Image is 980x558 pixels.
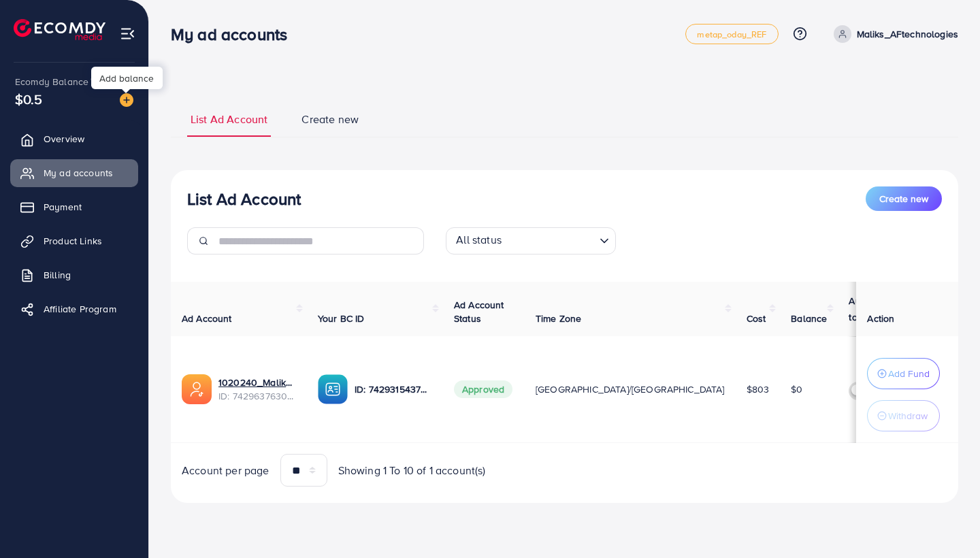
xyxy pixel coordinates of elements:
[218,389,296,403] span: ID: 7429637630872010753
[301,112,359,127] span: Create new
[14,19,105,40] img: logo
[10,227,138,255] a: Product Links
[685,24,778,44] a: metap_oday_REF
[318,374,348,404] img: ic-ba-acc.ded83a64.svg
[857,26,958,42] p: Maliks_AFtechnologies
[866,186,942,211] button: Create new
[120,93,133,107] img: image
[454,380,512,398] span: Approved
[318,312,365,325] span: Your BC ID
[44,268,71,282] span: Billing
[10,125,138,152] a: Overview
[867,358,940,389] button: Add Fund
[10,193,138,220] a: Payment
[15,89,43,109] span: $0.5
[453,229,504,251] span: All status
[171,24,298,44] h3: My ad accounts
[536,312,581,325] span: Time Zone
[888,408,928,424] p: Withdraw
[182,463,269,478] span: Account per page
[536,382,725,396] span: [GEOGRAPHIC_DATA]/[GEOGRAPHIC_DATA]
[44,166,113,180] span: My ad accounts
[747,382,770,396] span: $803
[218,376,296,389] a: 1020240_Maliks_AFtechnologies_1729847315443
[697,30,766,39] span: metap_oday_REF
[791,312,827,325] span: Balance
[91,67,163,89] div: Add balance
[338,463,486,478] span: Showing 1 To 10 of 1 account(s)
[44,302,116,316] span: Affiliate Program
[44,234,102,248] span: Product Links
[791,382,802,396] span: $0
[120,26,135,42] img: menu
[867,400,940,431] button: Withdraw
[187,189,301,209] h3: List Ad Account
[747,312,766,325] span: Cost
[218,376,296,404] div: <span class='underline'>1020240_Maliks_AFtechnologies_1729847315443</span></br>7429637630872010753
[44,132,84,146] span: Overview
[922,497,970,548] iframe: Chat
[506,230,594,251] input: Search for option
[44,200,82,214] span: Payment
[867,312,894,325] span: Action
[355,381,432,397] p: ID: 7429315437290176529
[454,298,504,325] span: Ad Account Status
[191,112,267,127] span: List Ad Account
[828,25,958,43] a: Maliks_AFtechnologies
[888,365,930,382] p: Add Fund
[446,227,616,255] div: Search for option
[15,75,88,88] span: Ecomdy Balance
[10,295,138,323] a: Affiliate Program
[879,192,928,206] span: Create new
[182,374,212,404] img: ic-ads-acc.e4c84228.svg
[182,312,232,325] span: Ad Account
[10,261,138,289] a: Billing
[10,159,138,186] a: My ad accounts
